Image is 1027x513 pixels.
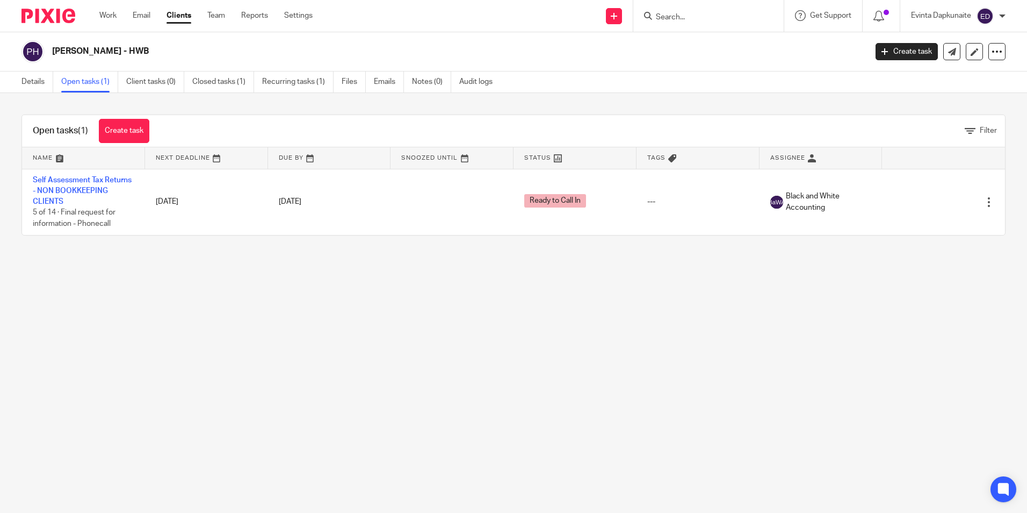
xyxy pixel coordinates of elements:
span: Status [524,155,551,161]
span: Filter [980,127,997,134]
a: Create task [876,43,938,60]
td: [DATE] [145,169,268,235]
a: Client tasks (0) [126,72,184,92]
span: Black and White Accounting [786,191,872,213]
div: --- [647,196,749,207]
a: Open tasks (1) [61,72,118,92]
span: Ready to Call In [524,194,586,208]
span: (1) [78,126,88,135]
a: Emails [374,72,404,92]
a: Details [21,72,53,92]
a: Recurring tasks (1) [262,72,334,92]
a: Notes (0) [412,72,451,92]
img: Pixie [21,9,75,23]
a: Closed tasks (1) [192,72,254,92]
img: svg%3E [977,8,994,25]
img: svg%3E [770,196,783,209]
a: Audit logs [459,72,501,92]
span: Get Support [810,12,851,19]
a: Files [342,72,366,92]
a: Reports [241,10,268,21]
a: Team [207,10,225,21]
span: Snoozed Until [401,155,458,161]
a: Create task [99,119,149,143]
span: Tags [647,155,666,161]
a: Settings [284,10,313,21]
span: [DATE] [279,198,301,205]
h1: Open tasks [33,125,88,137]
h2: [PERSON_NAME] - HWB [52,46,698,57]
a: Clients [167,10,191,21]
span: 5 of 14 · Final request for information - Phonecall [33,209,115,228]
a: Work [99,10,117,21]
p: Evinta Dapkunaite [911,10,971,21]
img: svg%3E [21,40,44,63]
a: Email [133,10,150,21]
input: Search [655,13,751,23]
a: Self Assessment Tax Returns - NON BOOKKEEPING CLIENTS [33,176,132,206]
